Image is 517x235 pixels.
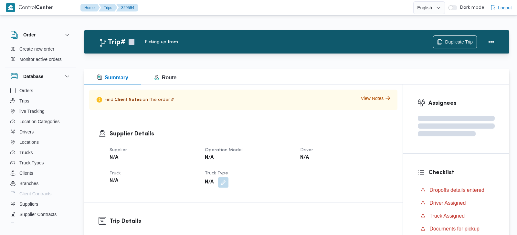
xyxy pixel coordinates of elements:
[457,5,484,10] span: Dark mode
[433,35,477,48] button: Duplicate Trip
[110,154,118,162] b: N/A
[8,168,74,178] button: Clients
[8,220,74,230] button: Devices
[5,85,76,225] div: Database
[19,149,33,156] span: Trucks
[428,99,495,108] h3: Assignees
[429,213,465,219] span: Truck Assigned
[94,95,175,105] p: Find on the order
[19,200,38,208] span: Suppliers
[19,87,33,94] span: Orders
[19,221,36,229] span: Devices
[8,189,74,199] button: Client Contracts
[171,97,174,103] span: #
[99,38,125,47] h2: Trip#
[97,75,128,80] span: Summary
[429,226,480,231] span: Documents for pickup
[19,138,39,146] span: Locations
[99,4,117,12] button: Trips
[418,185,495,195] button: Dropoffs details entered
[8,44,74,54] button: Create new order
[300,154,309,162] b: N/A
[8,178,74,189] button: Branches
[145,39,433,45] div: Picking up from
[110,148,127,152] span: Supplier
[23,31,36,39] h3: Order
[5,44,76,67] div: Order
[19,118,60,125] span: Location Categories
[8,85,74,96] button: Orders
[110,177,118,185] b: N/A
[418,198,495,208] button: Driver Assigned
[80,4,100,12] button: Home
[429,225,480,233] span: Documents for pickup
[154,75,176,80] span: Route
[485,35,498,48] button: Actions
[110,171,121,175] span: Truck
[10,73,71,80] button: Database
[428,168,495,177] h3: Checklist
[205,171,228,175] span: Truck Type
[418,224,495,234] button: Documents for pickup
[8,209,74,220] button: Supplier Contracts
[6,3,15,12] img: X8yXhbKr1z7QwAAAABJRU5ErkJggg==
[19,107,45,115] span: live Tracking
[110,217,388,226] h3: Trip Details
[19,97,29,105] span: Trips
[36,5,53,10] b: Center
[205,179,214,186] b: N/A
[116,4,138,12] button: 329594
[19,211,57,218] span: Supplier Contracts
[10,31,71,39] button: Order
[8,106,74,116] button: live Tracking
[19,55,62,63] span: Monitor active orders
[8,158,74,168] button: Truck Types
[300,148,313,152] span: Driver
[8,137,74,147] button: Locations
[19,45,54,53] span: Create new order
[19,159,44,167] span: Truck Types
[23,73,43,80] h3: Database
[429,186,484,194] span: Dropoffs details entered
[205,154,214,162] b: N/A
[8,96,74,106] button: Trips
[361,95,393,102] button: View Notes
[429,212,465,220] span: Truck Assigned
[205,148,243,152] span: Operation Model
[429,187,484,193] span: Dropoffs details entered
[418,211,495,221] button: Truck Assigned
[498,4,512,12] span: Logout
[429,200,466,206] span: Driver Assigned
[8,147,74,158] button: Trucks
[445,38,473,46] span: Duplicate Trip
[110,130,388,138] h3: Supplier Details
[8,54,74,64] button: Monitor active orders
[19,169,33,177] span: Clients
[488,1,514,14] button: Logout
[8,199,74,209] button: Suppliers
[114,97,142,103] span: Client Notes
[8,116,74,127] button: Location Categories
[19,190,52,198] span: Client Contracts
[8,127,74,137] button: Drivers
[19,180,38,187] span: Branches
[429,199,466,207] span: Driver Assigned
[19,128,34,136] span: Drivers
